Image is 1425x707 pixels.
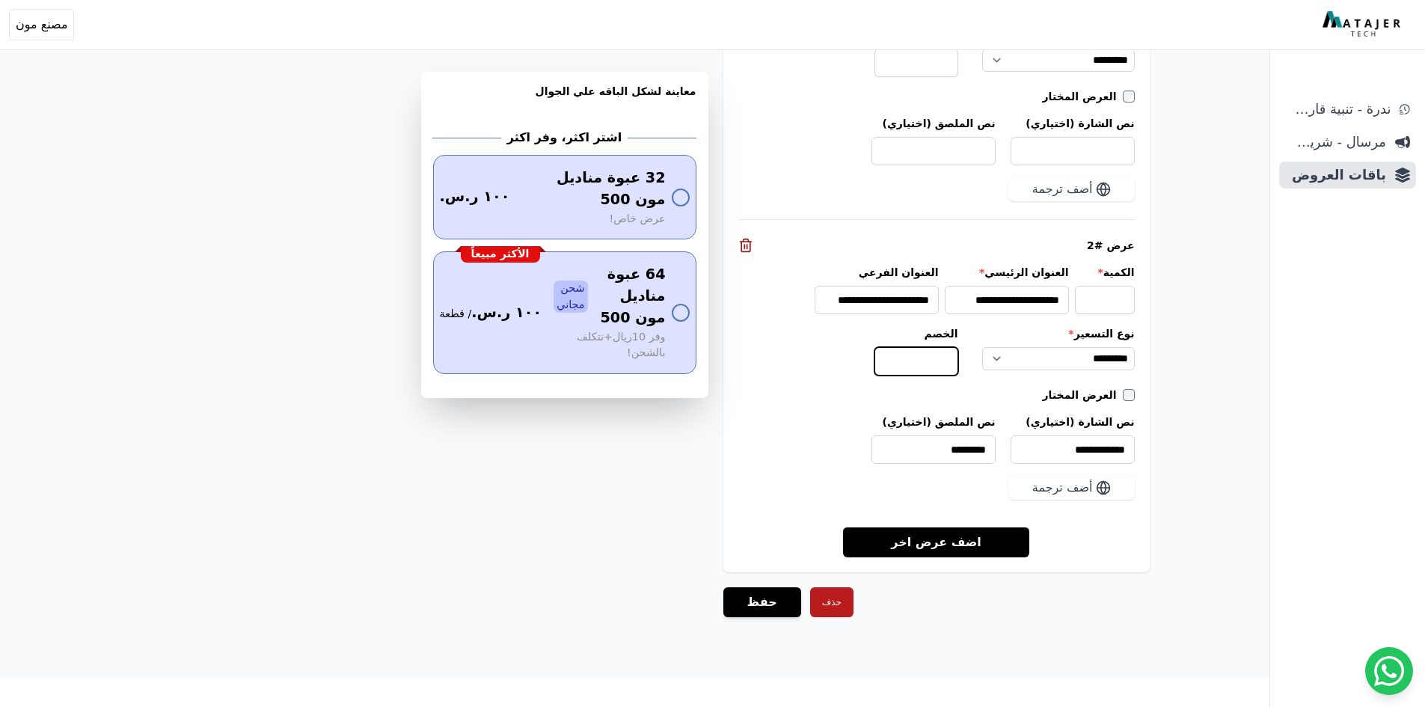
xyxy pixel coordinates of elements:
span: مصنع مون [16,16,67,34]
label: نص الشارة (اختياري) [1011,116,1135,131]
span: وفر 10ريال+نتكلف بالشحن! [554,329,665,361]
h3: معاينة لشكل الباقه علي الجوال [433,84,696,117]
img: MatajerTech Logo [1323,11,1404,38]
span: مرسال - شريط دعاية [1285,132,1386,153]
label: العنوان الرئيسي [945,265,1069,280]
span: ١٠٠ ر.س. [440,302,542,324]
span: ندرة - تنبية قارب علي النفاذ [1285,99,1391,120]
button: أضف ترجمة [1008,177,1135,201]
label: العرض المختار [1043,388,1123,403]
span: 64 عبوة مناديل مون 500 [594,264,666,328]
span: باقات العروض [1285,165,1386,186]
button: مصنع مون [9,9,74,40]
button: أضف ترجمة [1008,476,1135,500]
label: العنوان الفرعي [815,265,939,280]
div: الأكثر مبيعاً [461,246,540,263]
span: عرض خاص! [610,211,666,227]
label: نص الشارة (اختياري) [1011,414,1135,429]
span: ١٠٠ ر.س. [440,186,510,208]
label: نوع التسعير [982,326,1135,341]
label: نص الملصق (اختياري) [871,414,996,429]
label: نص الملصق (اختياري) [871,116,996,131]
h2: اشتر اكثر، وفر اكثر [507,129,622,147]
span: 32 عبوة مناديل مون 500 [521,168,665,211]
bdi: / قطعة [440,307,472,319]
span: أضف ترجمة [1032,479,1093,497]
button: حفظ [723,587,801,617]
a: اضف عرض اخر [843,527,1029,557]
div: عرض #2 [738,238,1135,253]
span: شحن مجاني [554,281,587,313]
span: أضف ترجمة [1032,180,1093,198]
label: العرض المختار [1043,89,1123,104]
label: الخصم [874,326,958,341]
button: حذف [810,587,854,617]
label: الكمية [1075,265,1135,280]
